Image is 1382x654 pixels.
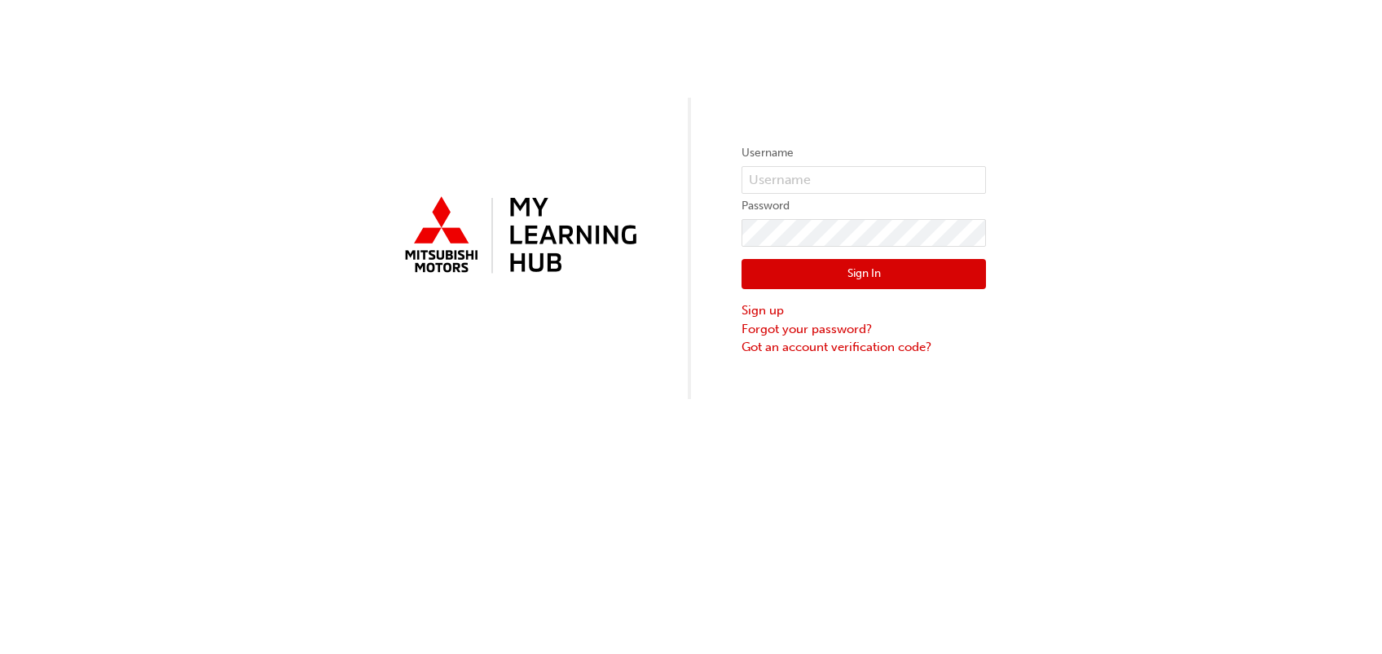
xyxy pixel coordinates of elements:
button: Sign In [742,259,986,290]
img: mmal [396,190,640,283]
a: Got an account verification code? [742,338,986,357]
input: Username [742,166,986,194]
a: Forgot your password? [742,320,986,339]
label: Username [742,143,986,163]
a: Sign up [742,301,986,320]
label: Password [742,196,986,216]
